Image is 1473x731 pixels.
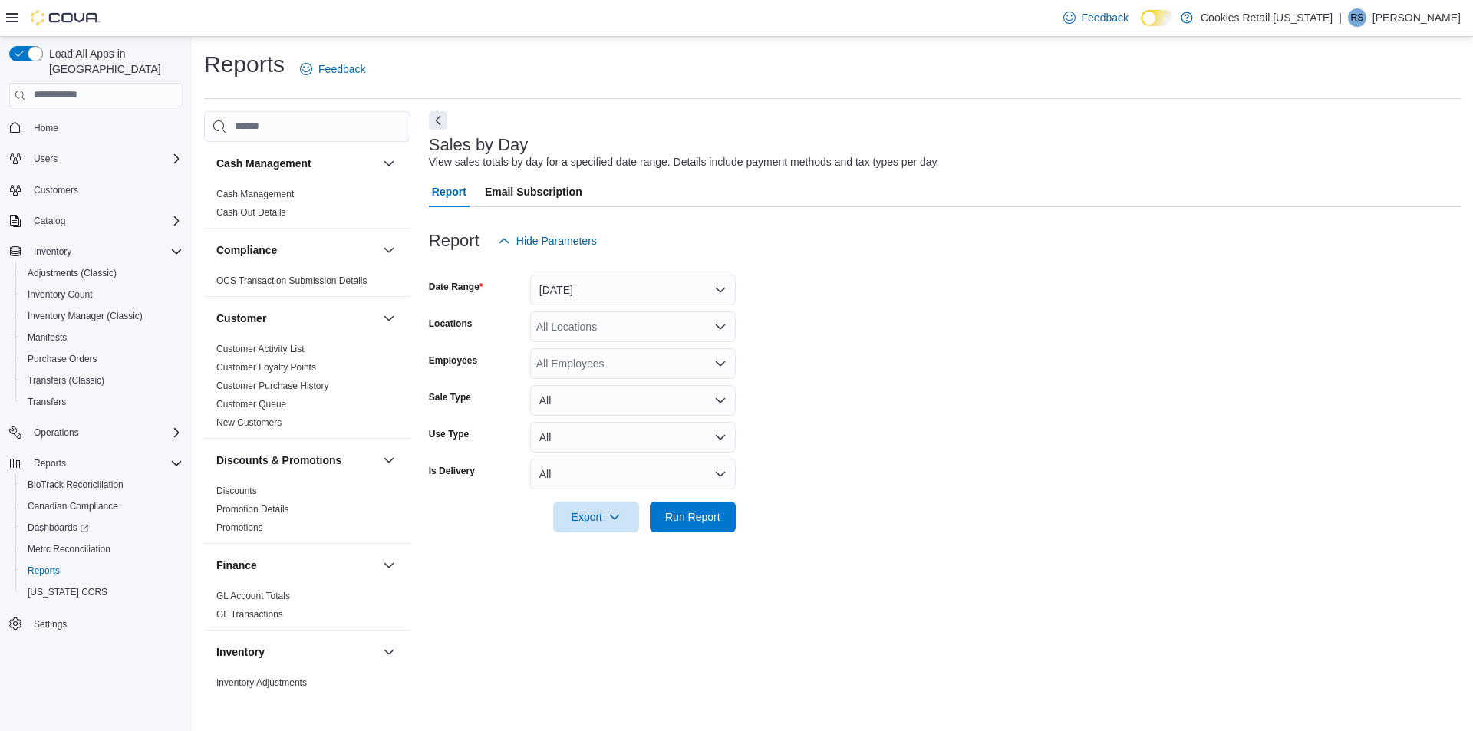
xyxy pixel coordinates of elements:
[28,288,93,301] span: Inventory Count
[216,242,377,258] button: Compliance
[216,590,290,602] span: GL Account Totals
[429,354,477,367] label: Employees
[3,241,189,262] button: Inventory
[516,233,597,249] span: Hide Parameters
[1339,8,1342,27] p: |
[15,305,189,327] button: Inventory Manager (Classic)
[21,328,183,347] span: Manifests
[216,188,294,200] span: Cash Management
[216,609,283,620] a: GL Transactions
[21,264,123,282] a: Adjustments (Classic)
[553,502,639,532] button: Export
[432,176,466,207] span: Report
[28,181,84,199] a: Customers
[216,380,329,392] span: Customer Purchase History
[15,348,189,370] button: Purchase Orders
[21,583,114,601] a: [US_STATE] CCRS
[28,374,104,387] span: Transfers (Classic)
[1141,10,1173,26] input: Dark Mode
[216,453,377,468] button: Discounts & Promotions
[562,502,630,532] span: Export
[15,538,189,560] button: Metrc Reconciliation
[1201,8,1333,27] p: Cookies Retail [US_STATE]
[28,310,143,322] span: Inventory Manager (Classic)
[216,380,329,391] a: Customer Purchase History
[21,350,183,368] span: Purchase Orders
[204,49,285,80] h1: Reports
[216,156,311,171] h3: Cash Management
[28,454,183,473] span: Reports
[3,210,189,232] button: Catalog
[216,485,257,497] span: Discounts
[34,184,78,196] span: Customers
[429,428,469,440] label: Use Type
[28,331,67,344] span: Manifests
[34,618,67,631] span: Settings
[216,558,257,573] h3: Finance
[21,476,183,494] span: BioTrack Reconciliation
[21,328,73,347] a: Manifests
[28,242,183,261] span: Inventory
[216,504,289,515] a: Promotion Details
[28,543,110,555] span: Metrc Reconciliation
[294,54,371,84] a: Feedback
[216,344,305,354] a: Customer Activity List
[429,391,471,403] label: Sale Type
[429,154,940,170] div: View sales totals by day for a specified date range. Details include payment methods and tax type...
[28,454,72,473] button: Reports
[429,318,473,330] label: Locations
[530,459,736,489] button: All
[485,176,582,207] span: Email Subscription
[216,486,257,496] a: Discounts
[216,399,286,410] a: Customer Queue
[204,185,410,228] div: Cash Management
[21,393,72,411] a: Transfers
[216,417,282,428] a: New Customers
[15,560,189,581] button: Reports
[21,540,117,558] a: Metrc Reconciliation
[15,370,189,391] button: Transfers (Classic)
[21,497,183,515] span: Canadian Compliance
[3,179,189,201] button: Customers
[1057,2,1135,33] a: Feedback
[21,540,183,558] span: Metrc Reconciliation
[28,565,60,577] span: Reports
[21,371,110,390] a: Transfers (Classic)
[380,309,398,328] button: Customer
[216,503,289,515] span: Promotion Details
[34,153,58,165] span: Users
[216,206,286,219] span: Cash Out Details
[21,285,99,304] a: Inventory Count
[216,644,377,660] button: Inventory
[429,232,479,250] h3: Report
[21,583,183,601] span: Washington CCRS
[216,362,316,373] a: Customer Loyalty Points
[216,644,265,660] h3: Inventory
[28,522,89,534] span: Dashboards
[21,476,130,494] a: BioTrack Reconciliation
[216,275,367,286] a: OCS Transaction Submission Details
[429,136,529,154] h3: Sales by Day
[3,117,189,139] button: Home
[31,10,100,25] img: Cova
[21,497,124,515] a: Canadian Compliance
[216,361,316,374] span: Customer Loyalty Points
[216,207,286,218] a: Cash Out Details
[380,556,398,575] button: Finance
[1082,10,1129,25] span: Feedback
[21,285,183,304] span: Inventory Count
[216,311,377,326] button: Customer
[28,423,85,442] button: Operations
[216,608,283,621] span: GL Transactions
[3,612,189,634] button: Settings
[3,422,189,443] button: Operations
[28,423,183,442] span: Operations
[28,119,64,137] a: Home
[204,587,410,630] div: Finance
[204,272,410,296] div: Compliance
[28,479,124,491] span: BioTrack Reconciliation
[28,150,183,168] span: Users
[216,156,377,171] button: Cash Management
[28,500,118,512] span: Canadian Compliance
[28,150,64,168] button: Users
